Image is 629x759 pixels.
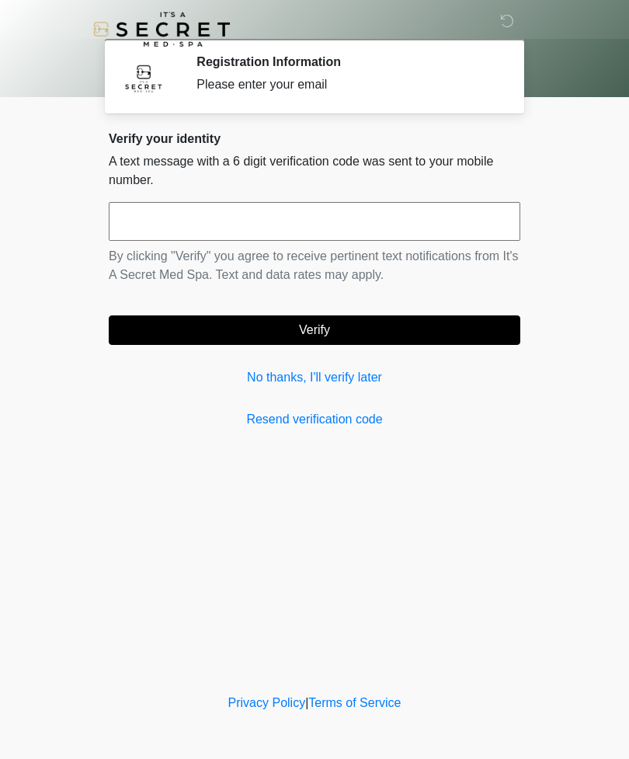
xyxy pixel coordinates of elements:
a: Privacy Policy [228,696,306,709]
a: Resend verification code [109,410,520,429]
h2: Registration Information [196,54,497,69]
a: | [305,696,308,709]
a: No thanks, I'll verify later [109,368,520,387]
p: By clicking "Verify" you agree to receive pertinent text notifications from It's A Secret Med Spa... [109,247,520,284]
img: It's A Secret Med Spa Logo [93,12,230,47]
a: Terms of Service [308,696,401,709]
div: Please enter your email [196,75,497,94]
img: Agent Avatar [120,54,167,101]
button: Verify [109,315,520,345]
p: A text message with a 6 digit verification code was sent to your mobile number. [109,152,520,190]
h2: Verify your identity [109,131,520,146]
